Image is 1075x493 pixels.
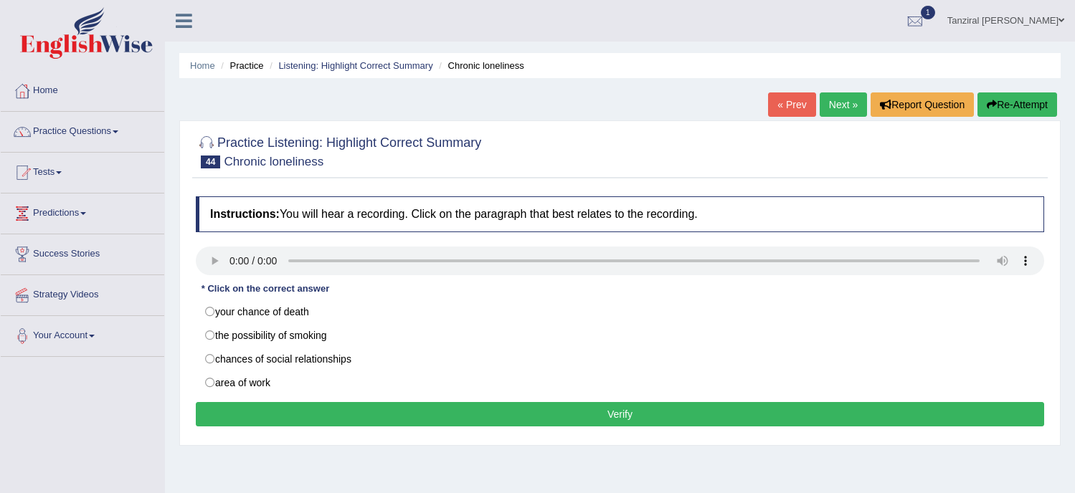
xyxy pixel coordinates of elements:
[210,208,280,220] b: Instructions:
[201,155,220,168] span: 44
[190,60,215,71] a: Home
[435,59,524,72] li: Chronic loneliness
[1,234,164,270] a: Success Stories
[217,59,263,72] li: Practice
[1,193,164,229] a: Predictions
[921,6,935,19] span: 1
[820,92,867,117] a: Next »
[196,347,1044,371] label: chances of social relationships
[196,282,335,296] div: * Click on the correct answer
[196,323,1044,348] label: the possibility of smoking
[278,60,432,71] a: Listening: Highlight Correct Summary
[196,133,481,168] h2: Practice Listening: Highlight Correct Summary
[977,92,1057,117] button: Re-Attempt
[768,92,815,117] a: « Prev
[1,71,164,107] a: Home
[1,275,164,311] a: Strategy Videos
[1,153,164,188] a: Tests
[1,112,164,148] a: Practice Questions
[196,370,1044,395] label: area of work
[1,316,164,352] a: Your Account
[224,155,323,168] small: Chronic loneliness
[196,300,1044,324] label: your chance of death
[196,402,1044,426] button: Verify
[871,92,974,117] button: Report Question
[196,196,1044,232] h4: You will hear a recording. Click on the paragraph that best relates to the recording.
